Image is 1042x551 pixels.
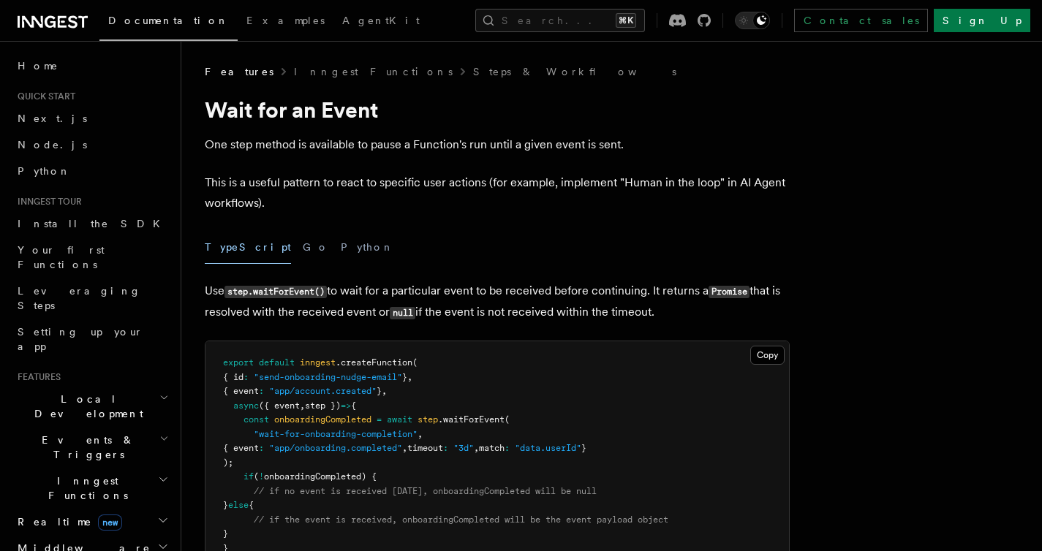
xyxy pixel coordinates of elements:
[243,414,269,425] span: const
[443,443,448,453] span: :
[342,15,420,26] span: AgentKit
[474,443,479,453] span: ,
[12,433,159,462] span: Events & Triggers
[12,427,172,468] button: Events & Triggers
[377,414,382,425] span: =
[12,474,158,503] span: Inngest Functions
[228,500,249,510] span: else
[418,429,423,439] span: ,
[12,278,172,319] a: Leveraging Steps
[12,319,172,360] a: Setting up your app
[205,172,790,213] p: This is a useful pattern to react to specific user actions (for example, implement "Human in the ...
[243,471,254,482] span: if
[12,514,122,529] span: Realtime
[99,4,238,41] a: Documentation
[12,509,172,535] button: Realtimenew
[238,4,333,39] a: Examples
[205,281,790,323] p: Use to wait for a particular event to be received before continuing. It returns a that is resolve...
[12,210,172,237] a: Install the SDK
[205,134,790,155] p: One step method is available to pause a Function's run until a given event is sent.
[18,139,87,151] span: Node.js
[18,326,143,352] span: Setting up your app
[223,372,243,382] span: { id
[581,443,586,453] span: }
[387,414,412,425] span: await
[205,96,790,123] h1: Wait for an Event
[259,471,264,482] span: !
[18,165,71,177] span: Python
[259,443,264,453] span: :
[12,468,172,509] button: Inngest Functions
[224,286,327,298] code: step.waitForEvent()
[223,386,259,396] span: { event
[473,64,676,79] a: Steps & Workflows
[223,443,259,453] span: { event
[254,372,402,382] span: "send-onboarding-nudge-email"
[12,392,159,421] span: Local Development
[709,286,750,298] code: Promise
[223,457,233,468] span: );
[412,357,418,368] span: (
[205,231,291,264] button: TypeScript
[269,386,377,396] span: "app/account.created"
[505,443,510,453] span: :
[18,218,169,229] span: Install the SDK
[750,346,785,365] button: Copy
[254,471,259,482] span: (
[616,13,636,28] kbd: ⌘K
[294,64,453,79] a: Inngest Functions
[407,372,412,382] span: ,
[205,64,273,79] span: Features
[243,372,249,382] span: :
[402,443,407,453] span: ,
[249,500,254,510] span: {
[108,15,229,26] span: Documentation
[377,386,382,396] span: }
[438,414,505,425] span: .waitForEvent
[254,514,668,525] span: // if the event is received, onboardingCompleted will be the event payload object
[254,429,418,439] span: "wait-for-onboarding-completion"
[259,400,300,411] span: ({ event
[18,285,141,311] span: Leveraging Steps
[246,15,325,26] span: Examples
[254,486,597,496] span: // if no event is received [DATE], onboardingCompleted will be null
[418,414,438,425] span: step
[12,196,82,208] span: Inngest tour
[12,386,172,427] button: Local Development
[12,105,172,132] a: Next.js
[475,9,645,32] button: Search...⌘K
[18,113,87,124] span: Next.js
[300,400,305,411] span: ,
[505,414,510,425] span: (
[12,237,172,278] a: Your first Functions
[12,132,172,158] a: Node.js
[269,443,402,453] span: "app/onboarding.completed"
[12,91,75,102] span: Quick start
[98,514,122,531] span: new
[12,158,172,184] a: Python
[390,307,415,319] code: null
[402,372,407,382] span: }
[303,231,329,264] button: Go
[18,58,58,73] span: Home
[223,500,228,510] span: }
[12,53,172,79] a: Home
[305,400,341,411] span: step })
[479,443,505,453] span: match
[233,400,259,411] span: async
[934,9,1030,32] a: Sign Up
[333,4,428,39] a: AgentKit
[264,471,377,482] span: onboardingCompleted) {
[18,244,105,270] span: Your first Functions
[453,443,474,453] span: "3d"
[336,357,412,368] span: .createFunction
[259,386,264,396] span: :
[259,357,295,368] span: default
[794,9,928,32] a: Contact sales
[341,400,351,411] span: =>
[407,443,443,453] span: timeout
[341,231,394,264] button: Python
[382,386,387,396] span: ,
[274,414,371,425] span: onboardingCompleted
[223,528,228,539] span: }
